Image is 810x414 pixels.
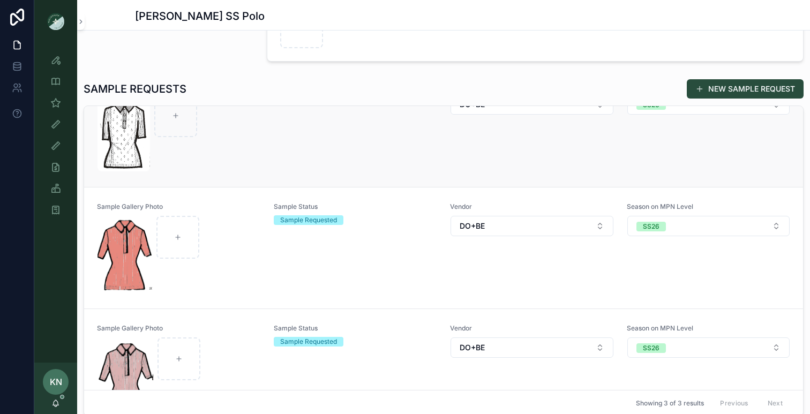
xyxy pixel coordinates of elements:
[460,342,485,353] span: DO+BE
[274,202,438,211] span: Sample Status
[643,343,659,353] div: SS26
[636,398,704,407] span: Showing 3 of 3 results
[135,9,265,24] h1: [PERSON_NAME] SS Polo
[460,221,485,231] span: DO+BE
[97,216,152,293] img: Screenshot-2025-08-26-at-1.44.39-PM.png
[34,43,77,234] div: scrollable content
[280,337,337,347] div: Sample Requested
[97,94,150,171] img: Screenshot-2025-08-29-at-11.25.39-AM.png
[451,216,613,236] button: Select Button
[280,215,337,225] div: Sample Requested
[450,324,614,333] span: Vendor
[627,216,790,236] button: Select Button
[627,324,791,333] span: Season on MPN Level
[84,81,186,96] h1: SAMPLE REQUESTS
[451,337,613,358] button: Select Button
[627,337,790,358] button: Select Button
[627,202,791,211] span: Season on MPN Level
[274,324,438,333] span: Sample Status
[84,66,803,187] a: Screenshot-2025-08-29-at-11.25.39-AM.pngSelect ButtonSelect Button
[97,202,261,211] span: Sample Gallery Photo
[687,79,804,99] button: NEW SAMPLE REQUEST
[97,324,261,333] span: Sample Gallery Photo
[450,202,614,211] span: Vendor
[47,13,64,30] img: App logo
[84,187,803,308] a: Sample Gallery PhotoScreenshot-2025-08-26-at-1.44.39-PM.pngSample StatusSample RequestedVendorSel...
[50,375,62,388] span: KN
[643,222,659,231] div: SS26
